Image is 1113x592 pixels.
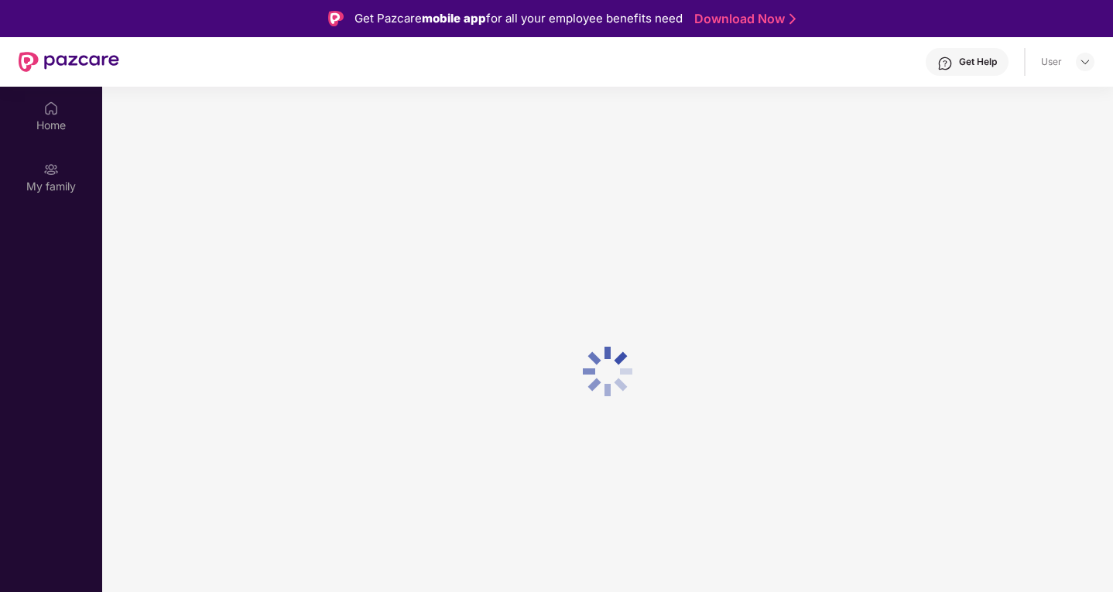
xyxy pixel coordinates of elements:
[1079,56,1091,68] img: svg+xml;base64,PHN2ZyBpZD0iRHJvcGRvd24tMzJ4MzIiIHhtbG5zPSJodHRwOi8vd3d3LnczLm9yZy8yMDAwL3N2ZyIgd2...
[959,56,997,68] div: Get Help
[789,11,796,27] img: Stroke
[422,11,486,26] strong: mobile app
[694,11,791,27] a: Download Now
[43,162,59,177] img: svg+xml;base64,PHN2ZyB3aWR0aD0iMjAiIGhlaWdodD0iMjAiIHZpZXdCb3g9IjAgMCAyMCAyMCIgZmlsbD0ibm9uZSIgeG...
[1041,56,1062,68] div: User
[328,11,344,26] img: Logo
[354,9,683,28] div: Get Pazcare for all your employee benefits need
[19,52,119,72] img: New Pazcare Logo
[43,101,59,116] img: svg+xml;base64,PHN2ZyBpZD0iSG9tZSIgeG1sbnM9Imh0dHA6Ly93d3cudzMub3JnLzIwMDAvc3ZnIiB3aWR0aD0iMjAiIG...
[937,56,953,71] img: svg+xml;base64,PHN2ZyBpZD0iSGVscC0zMngzMiIgeG1sbnM9Imh0dHA6Ly93d3cudzMub3JnLzIwMDAvc3ZnIiB3aWR0aD...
